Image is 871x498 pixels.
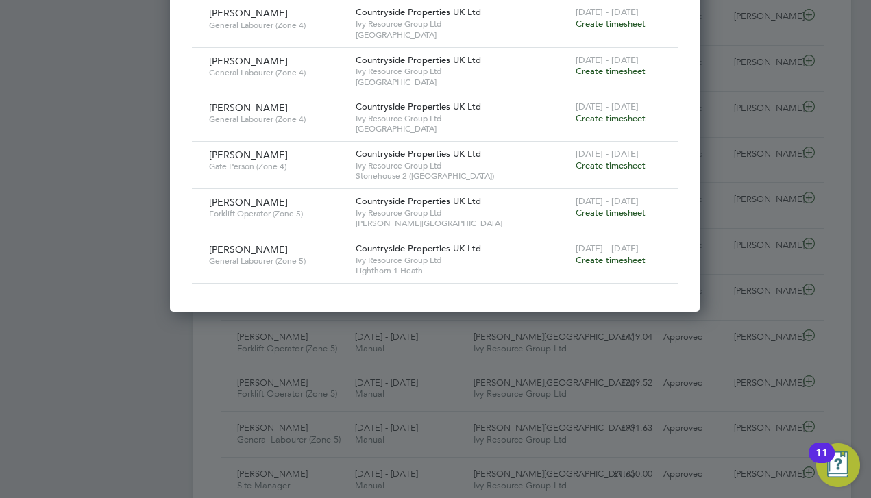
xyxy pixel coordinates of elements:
span: [GEOGRAPHIC_DATA] [356,123,569,134]
span: [PERSON_NAME] [209,196,288,208]
span: Ivy Resource Group Ltd [356,160,569,171]
span: [PERSON_NAME] [209,55,288,67]
span: General Labourer (Zone 4) [209,67,345,78]
span: [DATE] - [DATE] [576,54,639,66]
span: [DATE] - [DATE] [576,6,639,18]
span: Create timesheet [576,207,646,219]
span: Stonehouse 2 ([GEOGRAPHIC_DATA]) [356,171,569,182]
span: Countryside Properties UK Ltd [356,54,481,66]
span: Gate Person (Zone 4) [209,161,345,172]
div: 11 [815,453,828,471]
span: Create timesheet [576,65,646,77]
span: General Labourer (Zone 4) [209,20,345,31]
span: [DATE] - [DATE] [576,242,639,254]
span: Forklift Operator (Zone 5) [209,208,345,219]
button: Open Resource Center, 11 new notifications [816,443,860,487]
span: [PERSON_NAME] [209,101,288,114]
span: [PERSON_NAME] [209,243,288,256]
span: Create timesheet [576,18,646,29]
span: General Labourer (Zone 4) [209,114,345,125]
span: Countryside Properties UK Ltd [356,242,481,254]
span: Create timesheet [576,160,646,171]
span: Ivy Resource Group Ltd [356,113,569,124]
span: [GEOGRAPHIC_DATA] [356,29,569,40]
span: Ivy Resource Group Ltd [356,208,569,219]
span: Create timesheet [576,254,646,266]
span: [DATE] - [DATE] [576,195,639,207]
span: [PERSON_NAME] [209,149,288,161]
span: Ivy Resource Group Ltd [356,18,569,29]
span: Countryside Properties UK Ltd [356,101,481,112]
span: [DATE] - [DATE] [576,148,639,160]
span: Lighthorn 1 Heath [356,265,569,276]
span: Ivy Resource Group Ltd [356,66,569,77]
span: Countryside Properties UK Ltd [356,195,481,207]
span: Countryside Properties UK Ltd [356,6,481,18]
span: [DATE] - [DATE] [576,101,639,112]
span: [PERSON_NAME] [209,7,288,19]
span: Ivy Resource Group Ltd [356,255,569,266]
span: Create timesheet [576,112,646,124]
span: [GEOGRAPHIC_DATA] [356,77,569,88]
span: General Labourer (Zone 5) [209,256,345,266]
span: [PERSON_NAME][GEOGRAPHIC_DATA] [356,218,569,229]
span: Countryside Properties UK Ltd [356,148,481,160]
